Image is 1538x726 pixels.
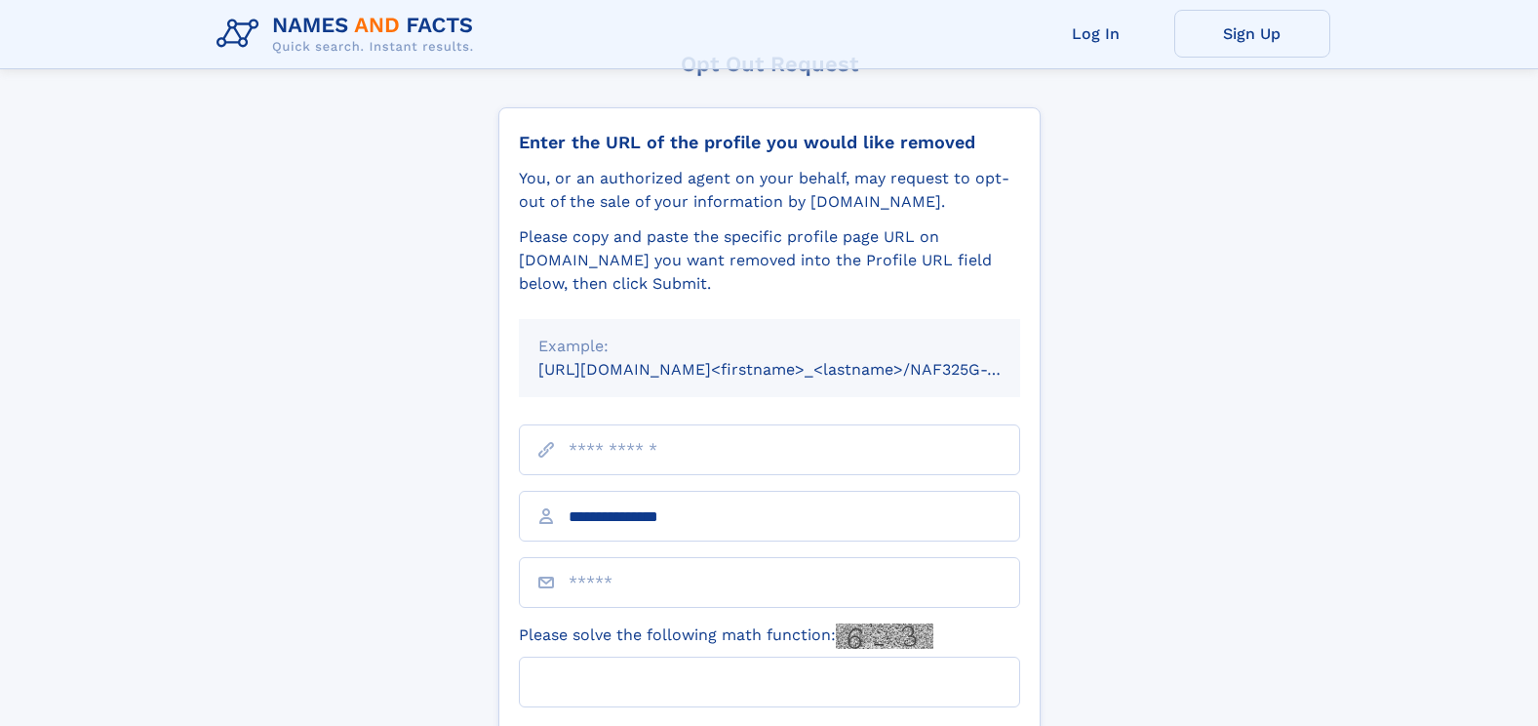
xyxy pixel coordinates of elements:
[538,335,1001,358] div: Example:
[1174,10,1330,58] a: Sign Up
[519,167,1020,214] div: You, or an authorized agent on your behalf, may request to opt-out of the sale of your informatio...
[209,8,490,60] img: Logo Names and Facts
[538,360,1057,379] small: [URL][DOMAIN_NAME]<firstname>_<lastname>/NAF325G-xxxxxxxx
[519,225,1020,296] div: Please copy and paste the specific profile page URL on [DOMAIN_NAME] you want removed into the Pr...
[519,132,1020,153] div: Enter the URL of the profile you would like removed
[519,624,933,649] label: Please solve the following math function:
[1018,10,1174,58] a: Log In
